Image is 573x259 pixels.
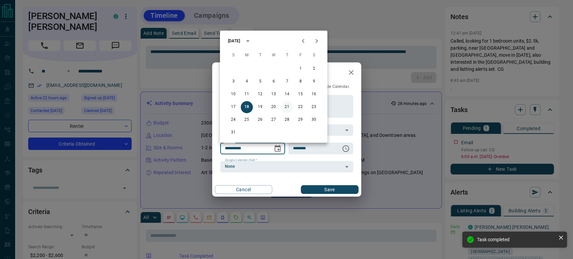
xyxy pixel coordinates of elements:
label: Google Calendar Alert [225,158,257,162]
div: [DATE] [228,38,240,44]
button: Save [301,185,358,194]
h2: Edit Task [212,62,255,84]
button: 20 [268,101,280,113]
span: Monday [241,49,253,62]
button: 28 [281,114,293,126]
span: Sunday [227,49,239,62]
button: 15 [294,88,306,100]
button: Previous month [296,34,310,48]
button: Cancel [215,185,272,194]
button: Choose time, selected time is 6:00 AM [339,142,352,155]
button: 12 [254,88,266,100]
button: 11 [241,88,253,100]
span: Tuesday [254,49,266,62]
button: 18 [241,101,253,113]
span: Friday [294,49,306,62]
button: 5 [254,75,266,88]
button: 3 [227,75,239,88]
button: 17 [227,101,239,113]
button: 16 [308,88,320,100]
button: 6 [268,75,280,88]
button: 29 [294,114,306,126]
button: 26 [254,114,266,126]
span: Wednesday [268,49,280,62]
button: 1 [294,63,306,75]
button: 4 [241,75,253,88]
button: 10 [227,88,239,100]
button: Next month [310,34,323,48]
button: 31 [227,126,239,139]
button: 13 [268,88,280,100]
button: 23 [308,101,320,113]
button: 2 [308,63,320,75]
div: Task completed [477,237,556,242]
button: 21 [281,101,293,113]
span: Thursday [281,49,293,62]
button: Choose date, selected date is Aug 18, 2025 [271,142,284,155]
button: 25 [241,114,253,126]
button: 19 [254,101,266,113]
button: 9 [308,75,320,88]
button: calendar view is open, switch to year view [242,35,253,47]
button: 8 [294,75,306,88]
button: 14 [281,88,293,100]
button: 27 [268,114,280,126]
button: 22 [294,101,306,113]
button: 30 [308,114,320,126]
span: Saturday [308,49,320,62]
button: 7 [281,75,293,88]
button: 24 [227,114,239,126]
div: None [220,161,353,172]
